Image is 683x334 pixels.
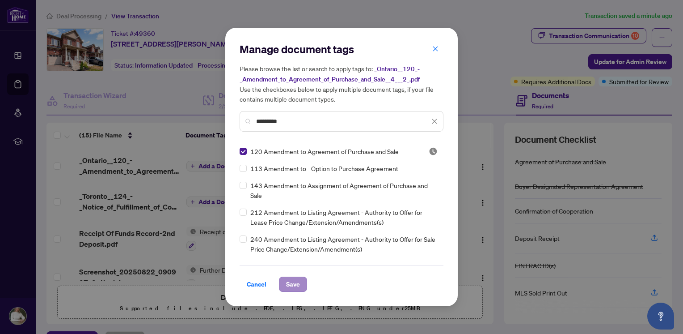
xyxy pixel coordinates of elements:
span: Cancel [247,277,266,291]
span: 212 Amendment to Listing Agreement - Authority to Offer for Lease Price Change/Extension/Amendmen... [250,207,438,227]
span: 143 Amendment to Assignment of Agreement of Purchase and Sale [250,180,438,200]
span: close [432,46,438,52]
h5: Please browse the list or search to apply tags to: Use the checkboxes below to apply multiple doc... [240,64,443,104]
span: Save [286,277,300,291]
span: Pending Review [429,147,438,156]
span: 113 Amendment to - Option to Purchase Agreement [250,163,398,173]
h2: Manage document tags [240,42,443,56]
span: 120 Amendment to Agreement of Purchase and Sale [250,146,399,156]
button: Cancel [240,277,274,292]
span: 240 Amendment to Listing Agreement - Authority to Offer for Sale Price Change/Extension/Amendment(s) [250,234,438,254]
img: status [429,147,438,156]
button: Save [279,277,307,292]
button: Open asap [647,303,674,330]
span: close [431,118,438,124]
